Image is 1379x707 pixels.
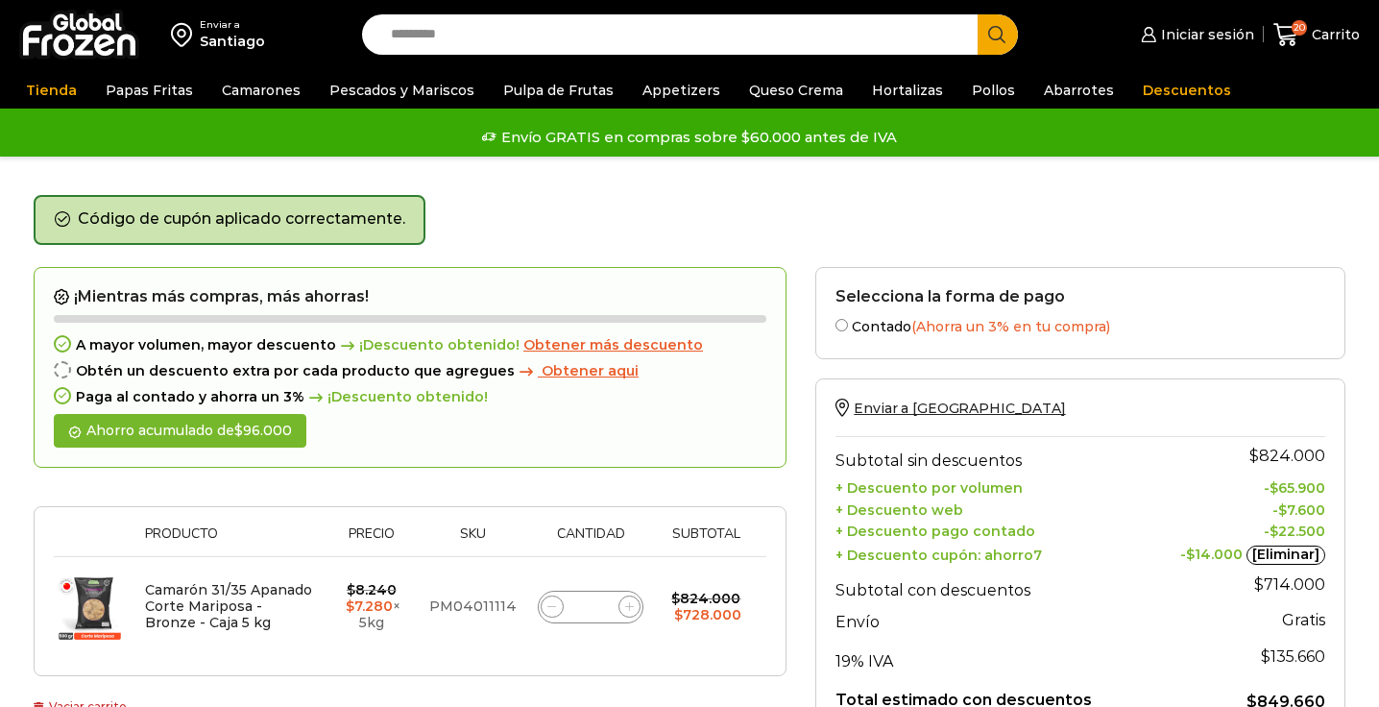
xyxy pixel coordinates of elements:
a: Obtener aqui [515,363,639,379]
span: ¡Descuento obtenido! [304,389,488,405]
a: Tienda [16,72,86,109]
input: Product quantity [577,594,604,621]
span: $ [671,590,680,607]
span: $ [1270,523,1278,540]
span: $ [346,597,354,615]
th: + Descuento por volumen [835,475,1152,497]
th: Sku [420,526,526,556]
th: Cantidad [526,526,656,556]
div: Obtén un descuento extra por cada producto que agregues [54,363,766,379]
a: 20 Carrito [1273,12,1360,58]
th: Subtotal con descuentos [835,566,1152,604]
span: Obtener más descuento [523,336,703,353]
span: $ [234,422,243,439]
td: - [1153,475,1325,497]
span: $ [1270,479,1278,497]
th: + Descuento web [835,497,1152,519]
span: ¡Descuento obtenido! [336,337,520,353]
th: Envío [835,604,1152,638]
td: PM04011114 [420,557,526,657]
span: Obtener aqui [542,362,639,379]
bdi: 7.600 [1278,501,1325,519]
h2: Selecciona la forma de pago [835,287,1325,305]
td: × 5kg [324,557,420,657]
strong: Gratis [1282,611,1325,629]
label: Contado [835,315,1325,335]
a: Appetizers [633,72,730,109]
span: $ [1186,546,1195,563]
a: Papas Fritas [96,72,203,109]
span: 135.660 [1261,647,1325,666]
a: Pulpa de Frutas [494,72,623,109]
div: Santiago [200,32,265,51]
span: Carrito [1307,25,1360,44]
button: Search button [978,14,1018,55]
bdi: 8.240 [347,581,397,598]
td: - [1153,519,1325,541]
input: Contado(Ahorra un 3% en tu compra) [835,319,848,331]
a: Iniciar sesión [1136,15,1253,54]
a: Abarrotes [1034,72,1124,109]
span: (Ahorra un 3% en tu compra) [911,318,1110,335]
a: Camarón 31/35 Apanado Corte Mariposa - Bronze - Caja 5 kg [145,581,312,631]
bdi: 728.000 [674,606,741,623]
a: Hortalizas [862,72,953,109]
bdi: 714.000 [1254,575,1325,594]
th: 19% IVA [835,637,1152,675]
td: - [1153,497,1325,519]
th: Producto [135,526,324,556]
span: $ [347,581,355,598]
div: Código de cupón aplicado correctamente. [34,195,425,245]
span: $ [674,606,683,623]
a: Pollos [962,72,1025,109]
span: 20 [1292,20,1307,36]
th: Precio [324,526,420,556]
img: address-field-icon.svg [171,18,200,51]
bdi: 96.000 [234,422,292,439]
bdi: 824.000 [1249,447,1325,465]
div: A mayor volumen, mayor descuento [54,337,766,353]
th: + Descuento pago contado [835,519,1152,541]
span: Enviar a [GEOGRAPHIC_DATA] [854,400,1065,417]
span: Iniciar sesión [1156,25,1254,44]
h2: ¡Mientras más compras, más ahorras! [54,287,766,306]
span: $ [1249,447,1259,465]
bdi: 22.500 [1270,523,1325,540]
bdi: 65.900 [1270,479,1325,497]
th: Subtotal [655,526,757,556]
th: Subtotal sin descuentos [835,436,1152,475]
a: Descuentos [1133,72,1241,109]
div: Paga al contado y ahorra un 3% [54,389,766,405]
div: Ahorro acumulado de [54,414,306,448]
th: + Descuento cupón: ahorro7 [835,541,1152,566]
bdi: 7.280 [346,597,393,615]
span: $ [1278,501,1287,519]
bdi: 824.000 [671,590,740,607]
div: Enviar a [200,18,265,32]
span: $ [1254,575,1264,594]
a: Queso Crema [739,72,853,109]
a: [Eliminar] [1246,546,1325,565]
a: Pescados y Mariscos [320,72,484,109]
a: Obtener más descuento [523,337,703,353]
a: Camarones [212,72,310,109]
span: $ [1261,647,1270,666]
span: 14.000 [1186,546,1243,563]
a: Enviar a [GEOGRAPHIC_DATA] [835,400,1065,417]
td: - [1153,541,1325,566]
